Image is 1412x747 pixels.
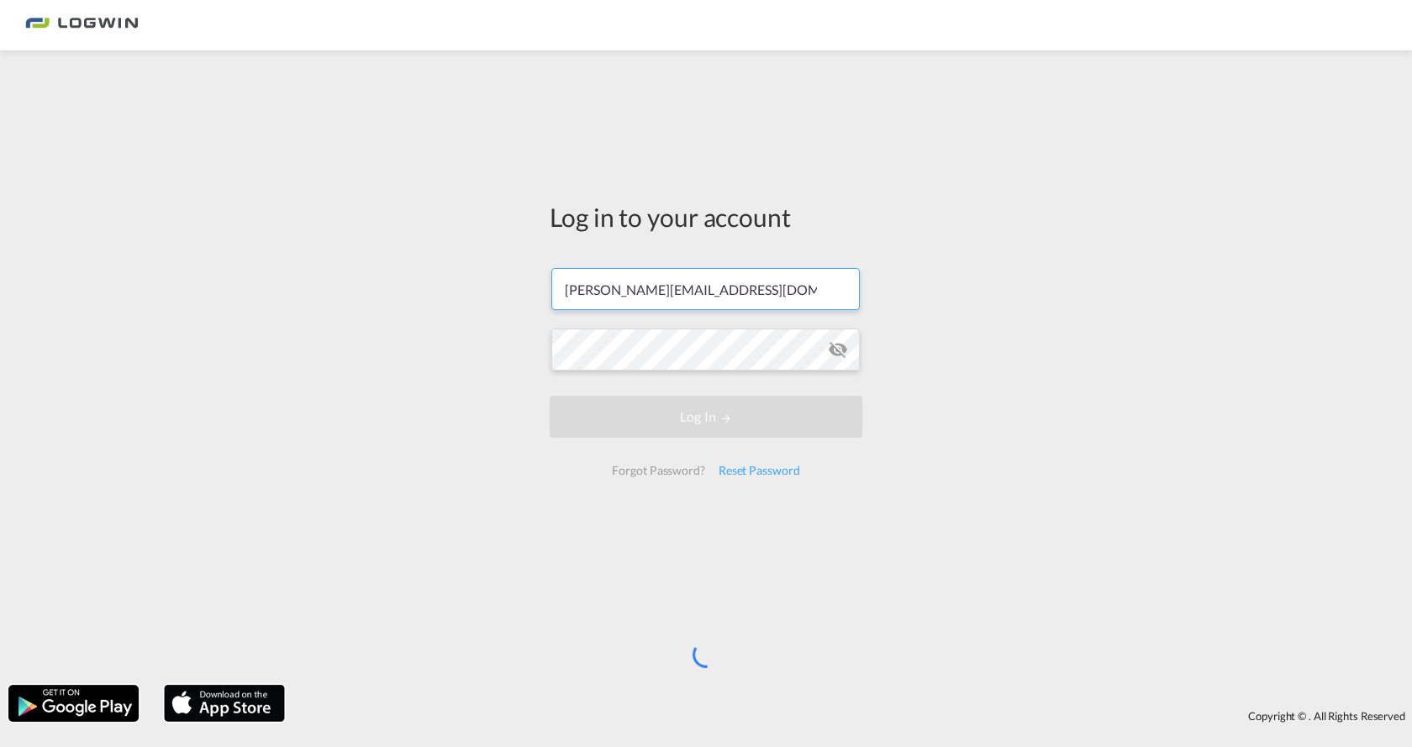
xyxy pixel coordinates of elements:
[551,268,860,310] input: Enter email/phone number
[293,702,1412,730] div: Copyright © . All Rights Reserved
[550,396,862,438] button: LOGIN
[605,455,711,486] div: Forgot Password?
[712,455,807,486] div: Reset Password
[550,199,862,234] div: Log in to your account
[162,683,287,723] img: apple.png
[25,7,139,45] img: bc73a0e0d8c111efacd525e4c8ad7d32.png
[828,339,848,360] md-icon: icon-eye-off
[7,683,140,723] img: google.png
